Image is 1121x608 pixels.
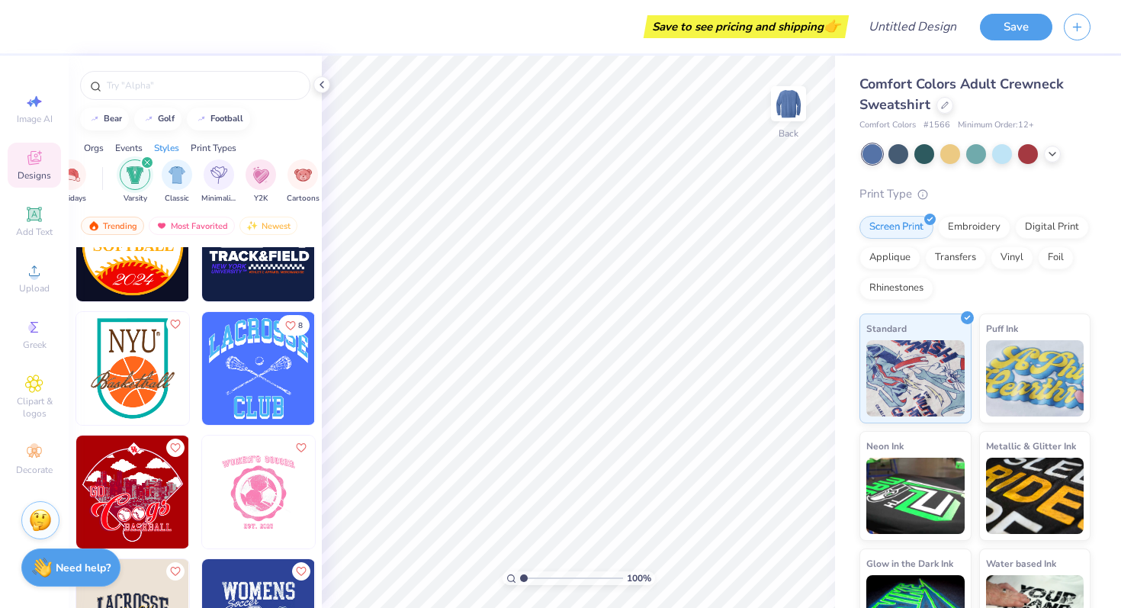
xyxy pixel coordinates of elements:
[866,458,965,534] img: Neon Ink
[252,166,269,184] img: Y2K Image
[127,166,144,184] img: Varsity Image
[773,88,804,119] img: Back
[986,438,1076,454] span: Metallic & Glitter Ink
[866,555,953,571] span: Glow in the Dark Ink
[647,15,845,38] div: Save to see pricing and shipping
[8,395,61,420] span: Clipart & logos
[56,159,86,204] div: filter for Holidays
[23,339,47,351] span: Greek
[188,312,301,425] img: f7e3fe6a-e40b-4a58-8ac1-30fe3ffd2868
[246,159,276,204] div: filter for Y2K
[88,114,101,124] img: trend_line.gif
[254,193,268,204] span: Y2K
[166,439,185,457] button: Like
[188,436,301,548] img: 4adecdb0-25e7-4858-af7a-ef4e02ff8824
[986,458,1084,534] img: Metallic & Glitter Ink
[866,320,907,336] span: Standard
[191,141,236,155] div: Print Types
[201,159,236,204] div: filter for Minimalist
[991,246,1033,269] div: Vinyl
[859,119,916,132] span: Comfort Colors
[81,217,144,235] div: Trending
[195,114,207,124] img: trend_line.gif
[314,436,427,548] img: 479a2e98-a4a7-45b2-93a1-6338c18b734e
[16,464,53,476] span: Decorate
[824,17,840,35] span: 👉
[856,11,968,42] input: Untitled Design
[19,282,50,294] span: Upload
[18,169,51,182] span: Designs
[154,141,179,155] div: Styles
[210,166,227,184] img: Minimalist Image
[278,315,310,336] button: Like
[76,312,189,425] img: cf68b8a8-8f10-4e67-967c-209598a57191
[859,216,933,239] div: Screen Print
[210,114,243,123] div: football
[169,166,186,184] img: Classic Image
[292,562,310,581] button: Like
[56,193,86,204] span: Holidays
[84,141,104,155] div: Orgs
[201,193,236,204] span: Minimalist
[292,439,310,457] button: Like
[314,312,427,425] img: b67b4e20-b47e-49f9-8d2a-91e726cd7b75
[149,217,235,235] div: Most Favorited
[980,14,1052,40] button: Save
[104,114,122,123] div: bear
[120,159,150,204] div: filter for Varsity
[76,436,189,548] img: 87992675-8d0e-484a-aac1-5f47e17dfb34
[958,119,1034,132] span: Minimum Order: 12 +
[287,159,320,204] button: filter button
[120,159,150,204] button: filter button
[143,114,155,124] img: trend_line.gif
[925,246,986,269] div: Transfers
[162,159,192,204] div: filter for Classic
[294,166,312,184] img: Cartoons Image
[859,246,920,269] div: Applique
[246,159,276,204] button: filter button
[859,185,1090,203] div: Print Type
[166,562,185,581] button: Like
[17,113,53,125] span: Image AI
[866,340,965,417] img: Standard
[938,216,1010,239] div: Embroidery
[158,114,175,123] div: golf
[63,166,80,184] img: Holidays Image
[298,322,303,330] span: 8
[88,220,100,231] img: trending.gif
[201,159,236,204] button: filter button
[859,277,933,300] div: Rhinestones
[16,226,53,238] span: Add Text
[115,141,143,155] div: Events
[105,78,300,93] input: Try "Alpha"
[56,159,86,204] button: filter button
[986,340,1084,417] img: Puff Ink
[287,193,320,204] span: Cartoons
[166,315,185,333] button: Like
[80,108,129,130] button: bear
[779,127,798,140] div: Back
[1038,246,1074,269] div: Foil
[202,312,315,425] img: 9f1b329f-1ef2-43bb-8bf4-84a18fa3f9b7
[287,159,320,204] div: filter for Cartoons
[923,119,950,132] span: # 1566
[246,220,259,231] img: Newest.gif
[1015,216,1089,239] div: Digital Print
[986,555,1056,571] span: Water based Ink
[162,159,192,204] button: filter button
[134,108,181,130] button: golf
[124,193,147,204] span: Varsity
[156,220,168,231] img: most_fav.gif
[239,217,297,235] div: Newest
[627,571,651,585] span: 100 %
[202,436,315,548] img: b7acf9bf-1571-458e-a93f-7193f5ba79d2
[866,438,904,454] span: Neon Ink
[56,561,111,575] strong: Need help?
[859,75,1064,114] span: Comfort Colors Adult Crewneck Sweatshirt
[986,320,1018,336] span: Puff Ink
[165,193,189,204] span: Classic
[187,108,250,130] button: football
